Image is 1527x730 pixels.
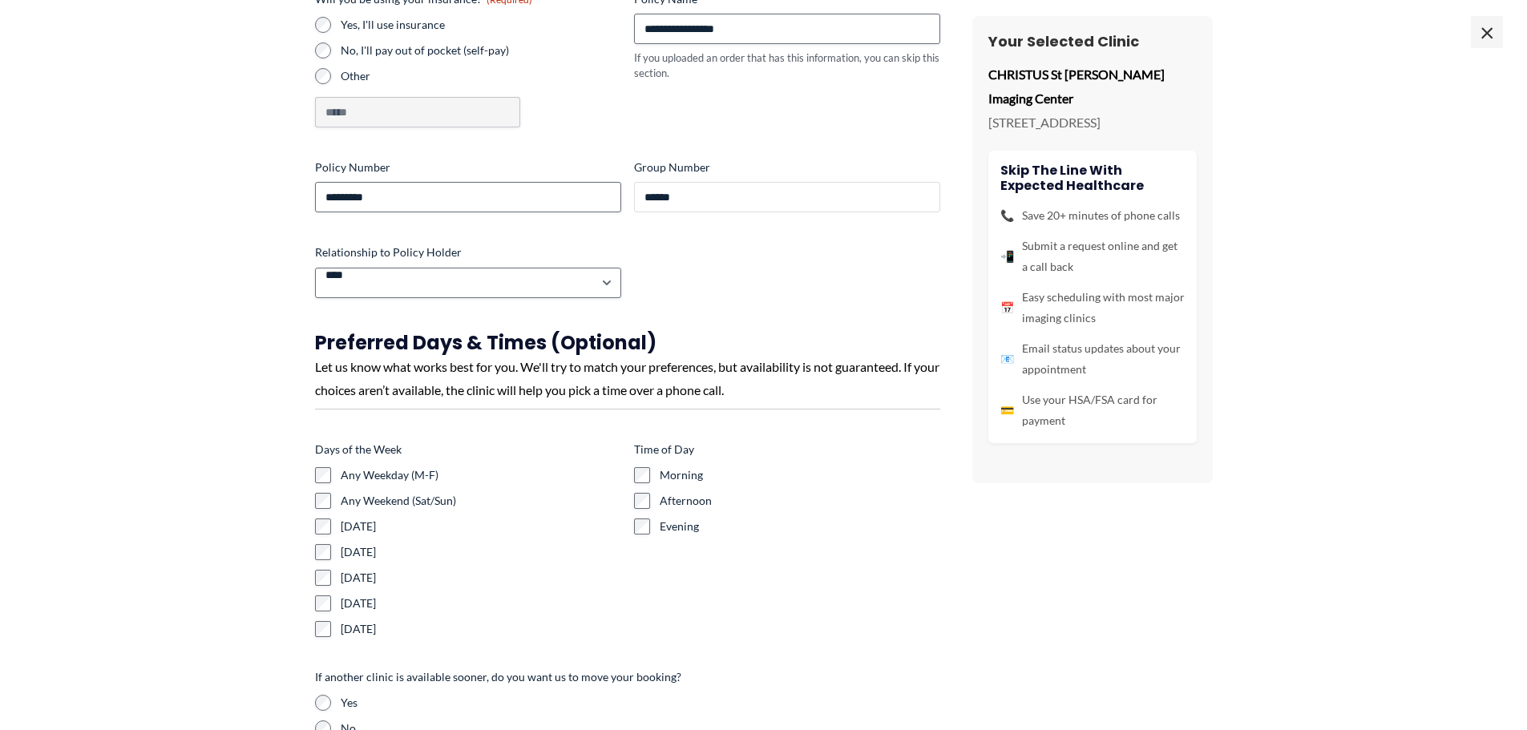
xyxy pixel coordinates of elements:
li: Use your HSA/FSA card for payment [1000,389,1185,431]
label: Yes [341,695,940,711]
label: Other [341,68,621,84]
li: Easy scheduling with most major imaging clinics [1000,287,1185,329]
li: Save 20+ minutes of phone calls [1000,205,1185,226]
label: Policy Number [315,159,621,175]
label: Afternoon [660,493,940,509]
h3: Your Selected Clinic [988,32,1197,50]
h3: Preferred Days & Times (Optional) [315,330,940,355]
span: 📲 [1000,246,1014,267]
p: CHRISTUS St [PERSON_NAME] Imaging Center [988,63,1197,110]
legend: If another clinic is available sooner, do you want us to move your booking? [315,669,681,685]
label: No, I'll pay out of pocket (self-pay) [341,42,621,58]
label: [DATE] [341,544,621,560]
label: Relationship to Policy Holder [315,244,621,260]
h4: Skip the line with Expected Healthcare [1000,163,1185,193]
li: Submit a request online and get a call back [1000,236,1185,277]
span: 📧 [1000,349,1014,369]
legend: Days of the Week [315,442,402,458]
label: [DATE] [341,570,621,586]
span: 📞 [1000,205,1014,226]
input: Other Choice, please specify [315,97,520,127]
label: [DATE] [341,518,621,534]
div: Let us know what works best for you. We'll try to match your preferences, but availability is not... [315,355,940,402]
legend: Time of Day [634,442,694,458]
span: × [1471,16,1503,48]
label: Morning [660,467,940,483]
label: Group Number [634,159,940,175]
label: Any Weekend (Sat/Sun) [341,493,621,509]
label: Any Weekday (M-F) [341,467,621,483]
li: Email status updates about your appointment [1000,338,1185,380]
label: Yes, I'll use insurance [341,17,621,33]
span: 📅 [1000,297,1014,318]
label: [DATE] [341,621,621,637]
div: If you uploaded an order that has this information, you can skip this section. [634,50,940,80]
span: 💳 [1000,400,1014,421]
label: Evening [660,518,940,534]
label: [DATE] [341,595,621,611]
p: [STREET_ADDRESS] [988,111,1197,135]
